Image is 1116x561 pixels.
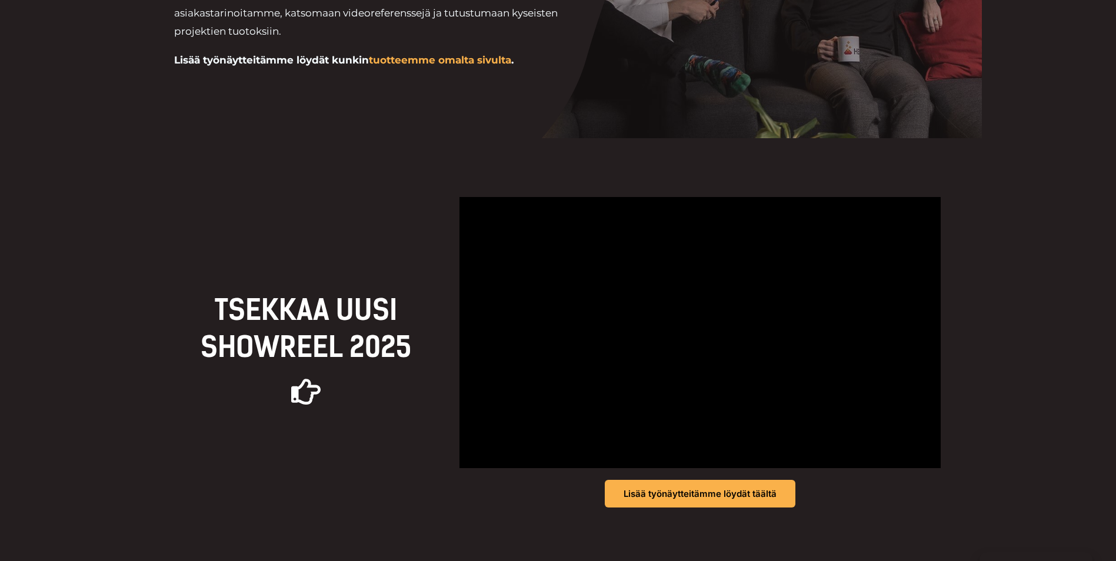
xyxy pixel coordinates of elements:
[369,54,511,66] a: tuotteemme omalta sivulta
[605,480,795,507] a: Lisää työnäytteitämme löydät täältä
[459,197,941,467] iframe: vimeo-videosoitin
[176,292,436,365] h2: TSEKKAA UUSI Showreel 2025
[624,489,777,498] span: Lisää työnäytteitämme löydät täältä
[174,54,514,66] b: Lisää työnäytteitämme löydät kunkin .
